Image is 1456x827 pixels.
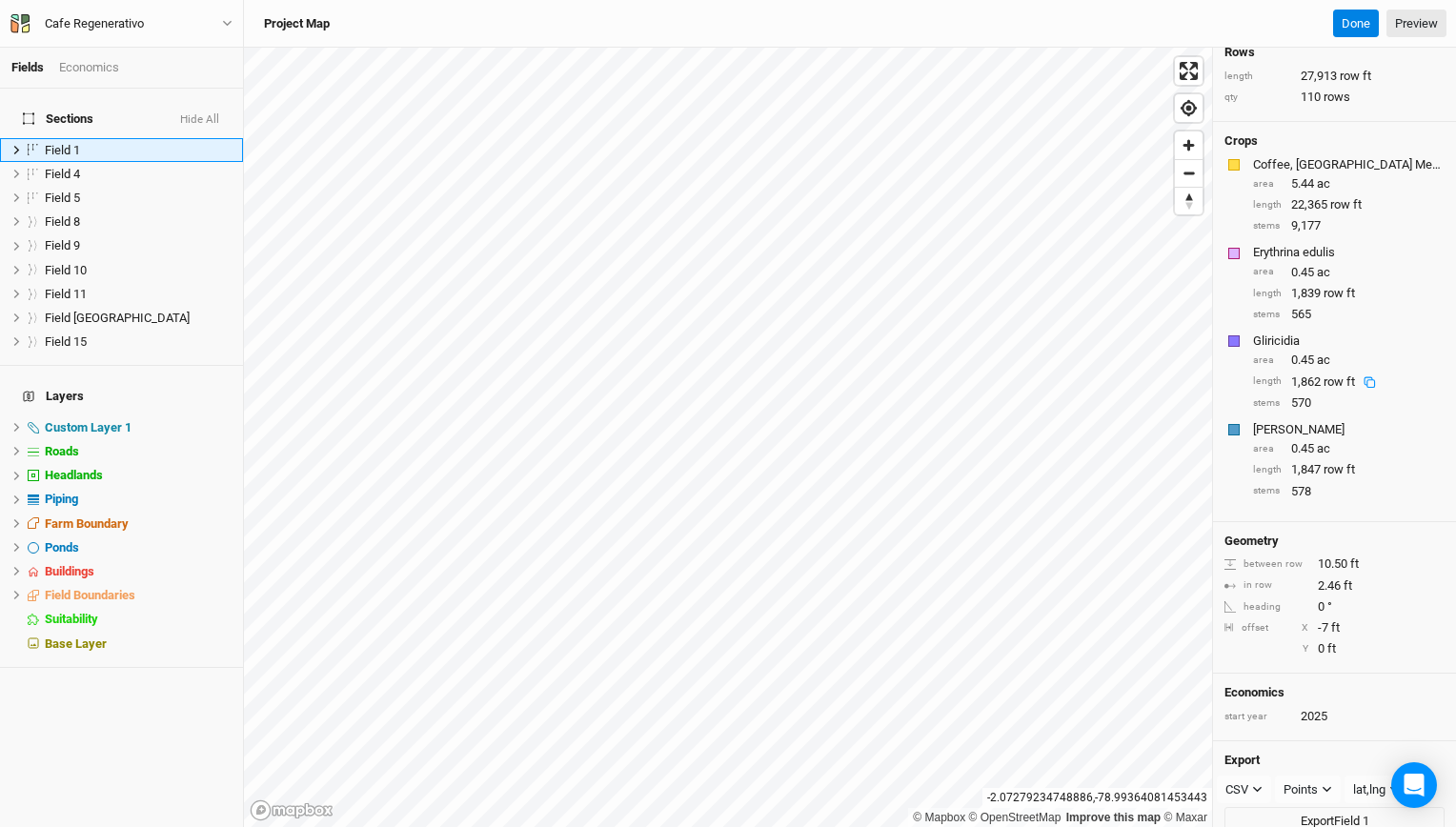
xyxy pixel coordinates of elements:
[1253,421,1441,438] div: Inga
[1253,352,1445,369] div: 0.45
[1340,68,1371,85] span: row ft
[1224,133,1258,149] h4: Crops
[250,799,334,821] a: Mapbox logo
[1253,177,1282,192] div: area
[1302,621,1308,635] div: X
[45,492,232,507] div: Piping
[45,311,190,325] span: Field [GEOGRAPHIC_DATA]
[1253,461,1445,478] div: 1,847
[1253,483,1445,500] div: 578
[1317,175,1330,192] span: ac
[1175,131,1203,159] button: Zoom in
[45,468,103,482] span: Headlands
[1284,780,1318,799] div: Points
[1253,198,1282,212] div: length
[45,492,78,506] span: Piping
[59,59,119,76] div: Economics
[45,516,232,532] div: Farm Boundary
[1291,373,1385,391] div: 1,862
[1253,353,1282,368] div: area
[45,143,80,157] span: Field 1
[1224,753,1445,768] h4: Export
[45,167,80,181] span: Field 4
[1224,555,1445,573] div: 10.50
[1324,285,1355,302] span: row ft
[45,564,232,579] div: Buildings
[1175,94,1203,122] button: Find my location
[1275,776,1341,804] button: Points
[1224,578,1308,593] div: in row
[45,636,107,651] span: Base Layer
[1253,264,1445,281] div: 0.45
[45,214,80,229] span: Field 8
[1224,534,1279,549] h4: Geometry
[1224,45,1445,60] h4: Rows
[1253,219,1282,233] div: stems
[1224,710,1291,724] div: start year
[1324,461,1355,478] span: row ft
[1242,642,1308,656] div: Y
[1175,57,1203,85] button: Enter fullscreen
[1224,640,1445,657] div: 0
[1324,374,1355,389] span: row ft
[45,263,232,278] div: Field 10
[1066,811,1161,824] a: Improve this map
[1175,187,1203,214] button: Reset bearing to north
[1217,776,1271,804] button: CSV
[1333,10,1379,38] button: Done
[1327,640,1336,657] span: ft
[45,287,87,301] span: Field 11
[1253,175,1445,192] div: 5.44
[1345,776,1408,804] button: lat,lng
[45,420,131,434] span: Custom Layer 1
[1344,577,1352,595] span: ft
[1253,333,1441,350] div: Gliricidia
[45,468,232,483] div: Headlands
[1224,89,1445,106] div: 110
[1224,70,1291,84] div: length
[1253,442,1282,456] div: area
[1242,621,1268,635] div: offset
[179,113,220,127] button: Hide All
[1224,577,1445,595] div: 2.46
[1175,159,1203,187] button: Zoom out
[1386,10,1446,38] a: Preview
[45,191,80,205] span: Field 5
[1224,68,1445,85] div: 27,913
[45,444,79,458] span: Roads
[1224,685,1445,700] h4: Economics
[45,287,232,302] div: Field 11
[913,811,965,824] a: Mapbox
[1317,352,1330,369] span: ac
[1253,394,1445,412] div: 570
[1253,308,1282,322] div: stems
[1331,619,1340,636] span: ft
[45,334,87,349] span: Field 15
[1353,780,1385,799] div: lat,lng
[1330,196,1362,213] span: row ft
[45,14,144,33] div: Cafe Regenerativo
[1253,440,1445,457] div: 0.45
[1253,396,1282,411] div: stems
[45,334,232,350] div: Field 15
[23,111,93,127] span: Sections
[1253,287,1282,301] div: length
[1253,196,1445,213] div: 22,365
[264,16,330,31] h3: Project Map
[1163,811,1207,824] a: Maxar
[244,48,1212,827] canvas: Map
[11,377,232,415] h4: Layers
[45,238,80,252] span: Field 9
[1391,762,1437,808] div: Open Intercom Messenger
[1327,598,1332,615] span: °
[45,143,232,158] div: Field 1
[11,60,44,74] a: Fields
[1355,375,1385,390] button: Copy
[45,612,232,627] div: Suitability
[1224,619,1445,636] div: -7
[10,13,233,34] button: Cafe Regenerativo
[45,214,232,230] div: Field 8
[45,564,94,578] span: Buildings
